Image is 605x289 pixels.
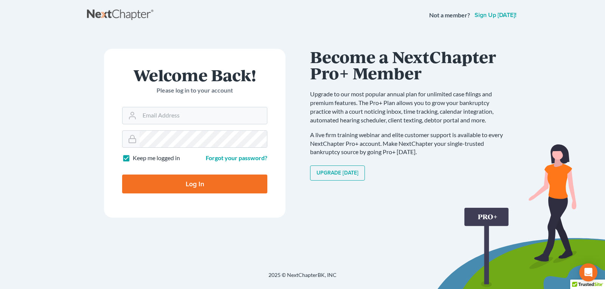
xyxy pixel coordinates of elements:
p: A live firm training webinar and elite customer support is available to every NextChapter Pro+ ac... [310,131,510,157]
h1: Welcome Back! [122,67,267,83]
strong: Not a member? [429,11,470,20]
div: Open Intercom Messenger [579,263,597,281]
p: Please log in to your account [122,86,267,95]
input: Email Address [140,107,267,124]
label: Keep me logged in [133,154,180,162]
div: 2025 © NextChapterBK, INC [87,271,518,285]
p: Upgrade to our most popular annual plan for unlimited case filings and premium features. The Pro+... [310,90,510,124]
input: Log In [122,175,267,193]
a: Upgrade [DATE] [310,165,365,181]
h1: Become a NextChapter Pro+ Member [310,49,510,81]
a: Sign up [DATE]! [473,12,518,18]
a: Forgot your password? [206,154,267,161]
